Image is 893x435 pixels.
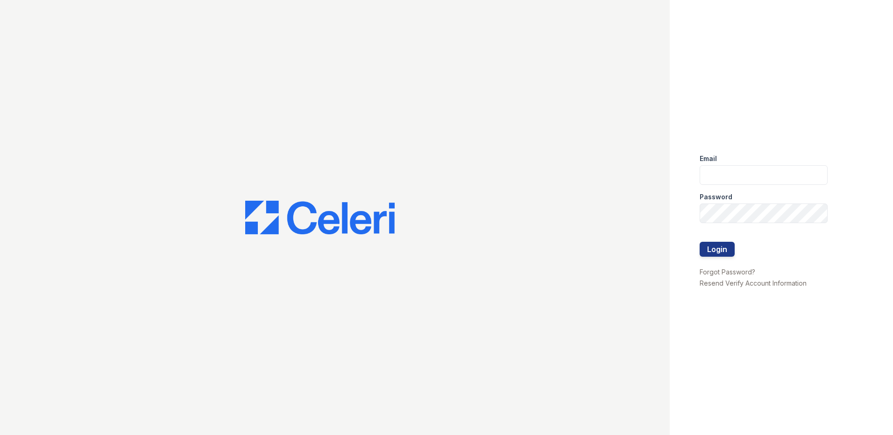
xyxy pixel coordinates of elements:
[700,279,807,287] a: Resend Verify Account Information
[245,201,395,234] img: CE_Logo_Blue-a8612792a0a2168367f1c8372b55b34899dd931a85d93a1a3d3e32e68fde9ad4.png
[700,192,732,202] label: Password
[700,268,755,276] a: Forgot Password?
[700,154,717,163] label: Email
[700,242,735,257] button: Login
